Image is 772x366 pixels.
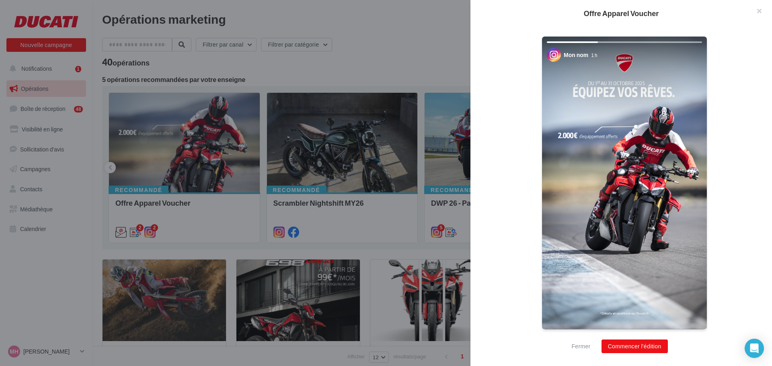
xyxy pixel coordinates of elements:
div: La prévisualisation est non-contractuelle [542,330,707,340]
button: Commencer l'édition [602,339,668,353]
div: Mon nom [564,51,588,59]
div: Open Intercom Messenger [745,339,764,358]
button: Fermer [568,341,593,351]
div: Offre Apparel Voucher [483,10,759,17]
img: Your Instagram story preview [542,37,707,329]
div: 1 h [591,52,597,59]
